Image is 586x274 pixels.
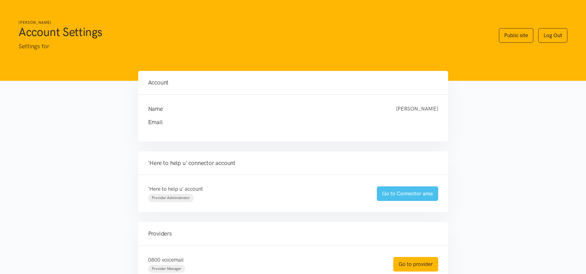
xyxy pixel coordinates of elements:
p: Settings for [19,42,487,51]
a: Go to Connector area [377,186,438,201]
div: [PERSON_NAME] [390,105,444,113]
h4: 'Here to help u' connector account [148,159,438,167]
a: Log Out [538,28,567,43]
a: Public site [499,28,533,43]
span: Provider Manager [152,267,181,271]
h4: Providers [148,229,438,238]
h4: Email [148,118,426,127]
h6: [PERSON_NAME] [19,20,487,26]
h4: Account [148,78,438,87]
h4: Name [148,105,384,113]
h1: Account Settings [19,24,487,39]
p: 'Here to help u' account [148,185,364,193]
span: Provider Administrator [152,196,190,200]
p: 0800 voicemail [148,256,381,264]
a: Go to provider [393,257,438,272]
